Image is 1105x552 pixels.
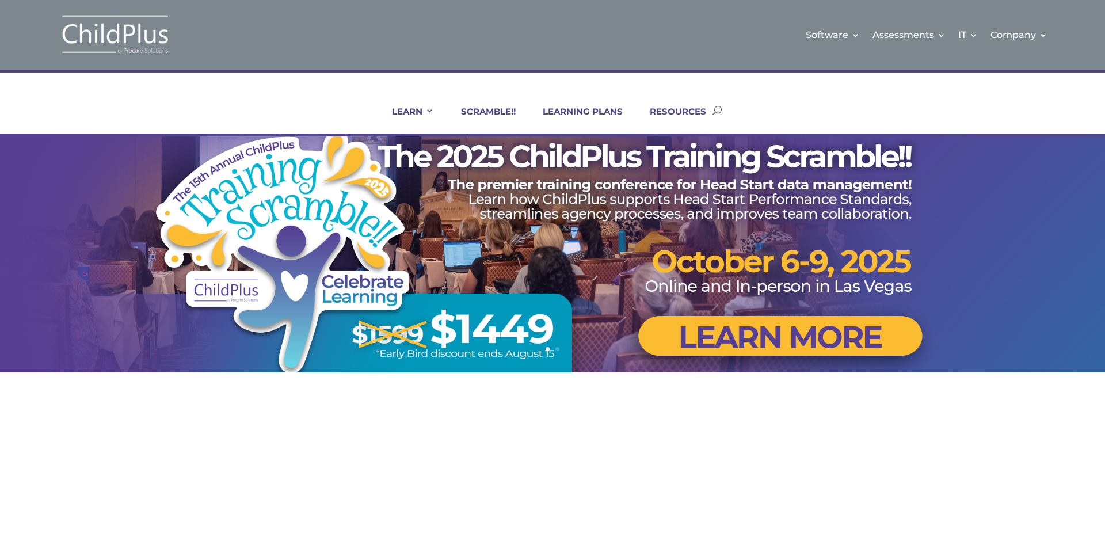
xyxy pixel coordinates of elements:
a: LEARN [378,106,434,134]
a: RESOURCES [635,106,706,134]
a: 1 [546,347,550,351]
a: SCRAMBLE!! [447,106,516,134]
a: Software [806,12,860,58]
a: Assessments [872,12,946,58]
a: LEARNING PLANS [528,106,623,134]
a: Company [990,12,1047,58]
a: 2 [555,347,559,351]
a: IT [958,12,978,58]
